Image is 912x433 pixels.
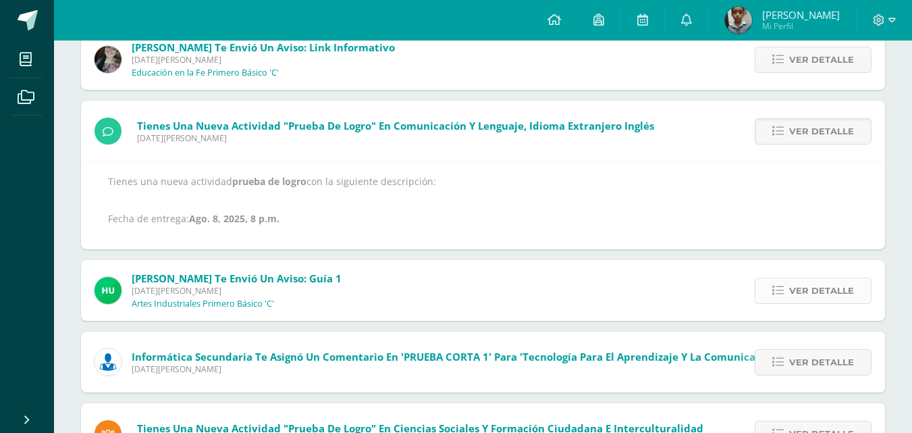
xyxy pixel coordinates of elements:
span: [DATE][PERSON_NAME] [132,54,395,66]
span: Ver detalle [789,47,854,72]
img: b3e9e708a5629e4d5d9c659c76c00622.png [725,7,752,34]
span: [DATE][PERSON_NAME] [137,132,654,144]
span: Ver detalle [789,119,854,144]
span: Ver detalle [789,350,854,375]
span: Ver detalle [789,278,854,303]
span: [PERSON_NAME] te envió un aviso: Link Informativo [132,41,395,54]
p: Educación en la Fe Primero Básico 'C' [132,68,279,78]
span: Tienes una nueva actividad "prueba de logro" En Comunicación y Lenguaje, Idioma Extranjero Inglés [137,119,654,132]
span: [PERSON_NAME] te envió un aviso: Guía 1 [132,272,342,285]
strong: Ago. 8, 2025, 8 p.m. [189,212,279,225]
img: 8322e32a4062cfa8b237c59eedf4f548.png [95,46,122,73]
span: Informática Secundaria te asignó un comentario en 'PRUEBA CORTA 1' para 'Tecnología para el Apren... [132,350,850,363]
img: fd23069c3bd5c8dde97a66a86ce78287.png [95,277,122,304]
p: Tienes una nueva actividad con la siguiente descripción: Fecha de entrega: [108,176,858,225]
span: [DATE][PERSON_NAME] [132,363,850,375]
p: Artes Industriales Primero Básico 'C' [132,299,274,309]
strong: prueba de logro [232,175,306,188]
img: 6ed6846fa57649245178fca9fc9a58dd.png [95,349,122,376]
span: [PERSON_NAME] [762,8,840,22]
span: Mi Perfil [762,20,840,32]
span: [DATE][PERSON_NAME] [132,285,342,297]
